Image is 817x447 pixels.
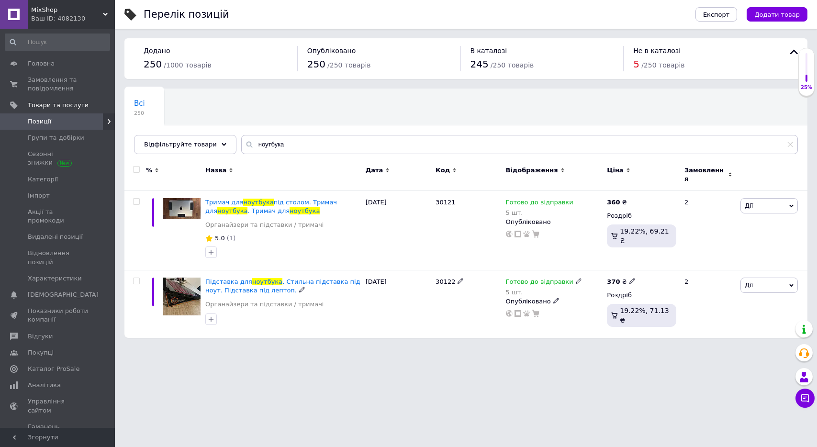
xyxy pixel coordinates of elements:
span: 245 [470,58,489,70]
span: Аналітика [28,381,61,390]
span: / 250 товарів [641,61,684,69]
span: Управління сайтом [28,397,89,414]
span: 5.0 [215,235,225,242]
span: 19.22%, 71.13 ₴ [620,307,669,324]
img: Подставка для ноутбука. Стильная подставка под ноут. Подставка под лептоп. [163,278,201,315]
div: 5 шт. [506,289,582,296]
span: Ціна [607,166,623,175]
button: Додати товар [747,7,807,22]
span: ноутбука [217,207,247,214]
span: 30122 [436,278,455,285]
span: 5 [633,58,639,70]
div: 2 [679,191,738,270]
input: Пошук по назві позиції, артикулу і пошуковим запитам [241,135,798,154]
span: Гаманець компанії [28,423,89,440]
span: Видалені позиції [28,233,83,241]
span: . Стильна підставка під ноут. Підставка під лептоп. [205,278,360,294]
span: Дії [745,281,753,289]
div: 25% [799,84,814,91]
span: Групи та добірки [28,134,84,142]
div: Роздріб [607,212,676,220]
span: Характеристики [28,274,82,283]
span: [DEMOGRAPHIC_DATA] [28,291,99,299]
span: / 1000 товарів [164,61,211,69]
a: Тримач дляноутбукапід столом. Тримач дляноутбука. Тримач дляноутбука [205,199,337,214]
span: Відгуки [28,332,53,341]
a: Органайзери та підставки / тримачі [205,300,324,309]
span: ноутбука [243,199,273,206]
span: Покупці [28,348,54,357]
div: Ваш ID: 4082130 [31,14,115,23]
span: Додано [144,47,170,55]
div: ₴ [607,198,627,207]
span: 30121 [436,199,455,206]
span: ноутбука [252,278,282,285]
div: [DATE] [363,270,433,338]
span: . Тримач для [247,207,290,214]
span: Відфільтруйте товари [144,141,217,148]
a: Підставка дляноутбука. Стильна підставка під ноут. Підставка під лептоп. [205,278,360,294]
span: Дата [366,166,383,175]
span: Готово до відправки [506,199,573,209]
b: 360 [607,199,620,206]
span: Категорії [28,175,58,184]
div: Опубліковано [506,218,603,226]
span: В каталозі [470,47,507,55]
span: Додати товар [754,11,800,18]
span: 250 [134,110,145,117]
span: Імпорт [28,191,50,200]
span: Готово до відправки [506,278,573,288]
span: Акції та промокоди [28,208,89,225]
div: [DATE] [363,191,433,270]
span: Не в каталозі [633,47,681,55]
button: Чат з покупцем [795,389,815,408]
span: Замовлення та повідомлення [28,76,89,93]
span: Назва [205,166,226,175]
img: Держатель для ноутбука под столом. Держатель для ноутбука. Держатель для ноута [163,198,201,219]
div: ₴ [607,278,635,286]
div: 2 [679,270,738,338]
b: 370 [607,278,620,285]
span: ноутбука [290,207,320,214]
span: % [146,166,152,175]
a: Органайзери та підставки / тримачі [205,221,324,229]
span: Позиції [28,117,51,126]
span: Код [436,166,450,175]
span: Товари та послуги [28,101,89,110]
span: Відображення [506,166,558,175]
span: Сезонні знижки [28,150,89,167]
div: 5 шт. [506,209,573,216]
div: Опубліковано [506,297,603,306]
span: Експорт [703,11,730,18]
span: Всі [134,99,145,108]
span: / 250 товарів [327,61,370,69]
span: 250 [144,58,162,70]
span: Тримач для [205,199,243,206]
button: Експорт [695,7,738,22]
span: Каталог ProSale [28,365,79,373]
span: Підставка для [205,278,252,285]
span: MixShop [31,6,103,14]
span: 19.22%, 69.21 ₴ [620,227,669,245]
div: Роздріб [607,291,676,300]
span: Відновлення позицій [28,249,89,266]
span: Замовлення [684,166,726,183]
span: (1) [227,235,235,242]
span: Дії [745,202,753,209]
span: Опубліковано [307,47,356,55]
input: Пошук [5,34,110,51]
span: / 250 товарів [491,61,534,69]
span: Показники роботи компанії [28,307,89,324]
span: 250 [307,58,325,70]
span: Головна [28,59,55,68]
div: Перелік позицій [144,10,229,20]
